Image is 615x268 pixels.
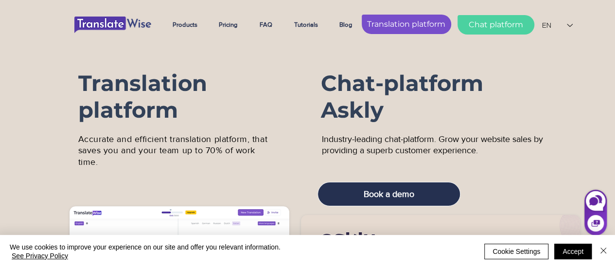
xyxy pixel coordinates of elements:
[542,20,551,31] div: EN
[535,15,580,36] div: Language Selector: English
[10,243,281,260] span: We use cookies to improve your experience on our site and offer you relevant information.
[597,243,609,260] button: Close
[255,13,277,37] p: FAQ
[165,13,211,37] a: Products
[211,13,252,37] a: Pricing
[362,15,451,34] a: Translation platform
[214,13,243,37] p: Pricing
[554,244,592,259] button: Accept
[321,70,483,123] span: Chat-platform Askly
[78,134,267,167] span: Accurate and efficient translation platform, that saves you and your team up to 70% of work time.
[332,13,366,37] a: Blog
[168,13,202,37] p: Products
[252,13,287,37] a: FAQ
[367,19,445,30] span: Translation platform
[165,13,366,37] nav: Site
[317,182,460,206] a: Book a demo
[469,19,523,30] span: Chat platform
[289,13,323,37] p: Tutorials
[364,188,414,200] span: Book a demo
[78,70,207,123] span: Translation platform
[334,13,357,37] p: Blog
[322,134,543,155] span: Industry-leading chat-platform. Grow your website sales by providing a superb customer experience.
[457,15,534,35] a: Chat platform
[597,245,609,256] img: Close
[287,13,332,37] a: Tutorials
[74,17,151,33] img: UUS_logo_TW.png
[12,252,68,260] a: See Privacy Policy
[484,244,548,259] button: Cookie Settings
[583,188,608,236] iframe: Askly chat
